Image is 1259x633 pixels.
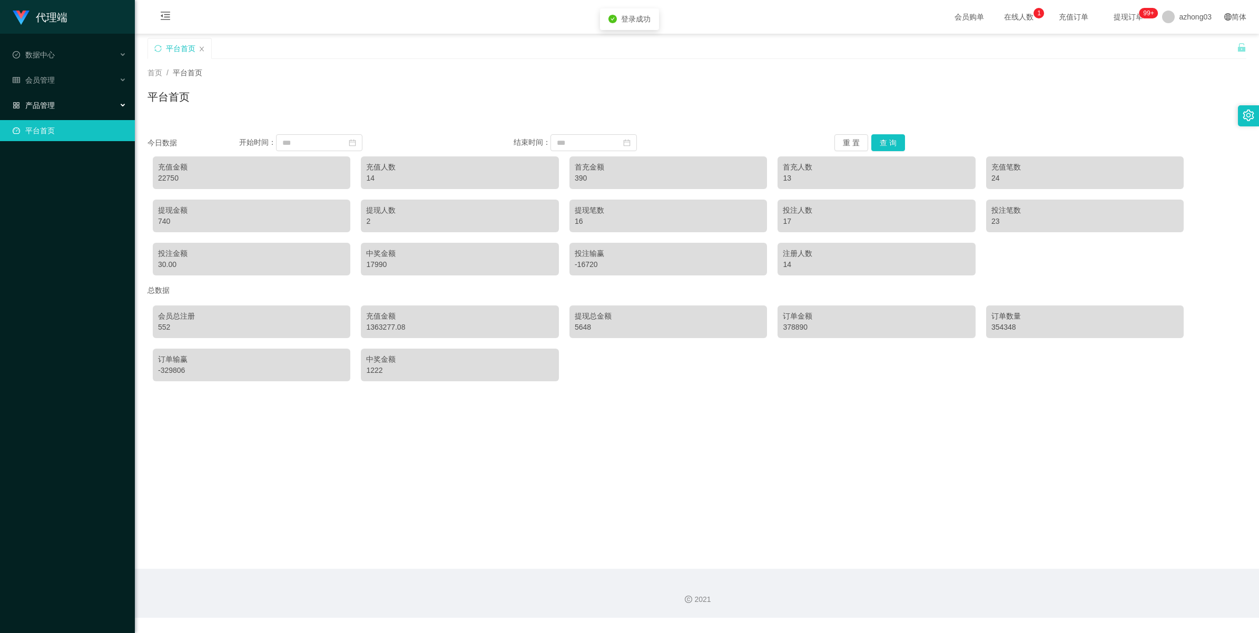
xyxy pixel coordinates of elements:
div: 充值人数 [366,162,553,173]
div: 24 [991,173,1178,184]
span: 充值订单 [1054,13,1094,21]
span: 首页 [147,68,162,77]
i: 图标: menu-fold [147,1,183,34]
i: 图标: global [1224,13,1232,21]
div: 740 [158,216,345,227]
div: 投注金额 [158,248,345,259]
div: 充值笔数 [991,162,1178,173]
div: 订单输赢 [158,354,345,365]
span: 平台首页 [173,68,202,77]
div: 充值金额 [158,162,345,173]
span: 会员管理 [13,76,55,84]
div: 总数据 [147,281,1246,300]
img: logo.9652507e.png [13,11,29,25]
div: 平台首页 [166,38,195,58]
div: 提现人数 [366,205,553,216]
div: 378890 [783,322,970,333]
i: 图标: appstore-o [13,102,20,109]
span: 数据中心 [13,51,55,59]
i: 图标: copyright [685,596,692,603]
div: 354348 [991,322,1178,333]
div: 390 [575,173,762,184]
div: 投注输赢 [575,248,762,259]
div: 投注人数 [783,205,970,216]
div: 17 [783,216,970,227]
button: 查 询 [871,134,905,151]
div: -16720 [575,259,762,270]
div: 充值金额 [366,311,553,322]
i: 图标: calendar [349,139,356,146]
i: 图标: table [13,76,20,84]
span: / [166,68,169,77]
span: 登录成功 [621,15,651,23]
div: 16 [575,216,762,227]
i: 图标: check-circle-o [13,51,20,58]
div: 中奖金额 [366,248,553,259]
div: 提现金额 [158,205,345,216]
div: 首充人数 [783,162,970,173]
div: 14 [366,173,553,184]
div: 投注笔数 [991,205,1178,216]
sup: 1 [1034,8,1044,18]
span: 产品管理 [13,101,55,110]
span: 在线人数 [999,13,1039,21]
i: 图标: calendar [623,139,631,146]
span: 开始时间： [239,138,276,146]
div: 30.00 [158,259,345,270]
div: 1363277.08 [366,322,553,333]
div: 中奖金额 [366,354,553,365]
div: 首充金额 [575,162,762,173]
i: 图标: setting [1243,110,1254,121]
div: 提现总金额 [575,311,762,322]
span: 结束时间： [514,138,550,146]
a: 代理端 [13,13,67,21]
div: 13 [783,173,970,184]
span: 提现订单 [1108,13,1148,21]
i: 图标: close [199,46,205,52]
p: 1 [1037,8,1041,18]
div: -329806 [158,365,345,376]
button: 重 置 [834,134,868,151]
a: 图标: dashboard平台首页 [13,120,126,141]
div: 22750 [158,173,345,184]
sup: 1205 [1139,8,1158,18]
div: 5648 [575,322,762,333]
h1: 平台首页 [147,89,190,105]
i: 图标: unlock [1237,43,1246,52]
div: 552 [158,322,345,333]
div: 订单数量 [991,311,1178,322]
div: 会员总注册 [158,311,345,322]
div: 17990 [366,259,553,270]
div: 2021 [143,594,1251,605]
div: 23 [991,216,1178,227]
div: 14 [783,259,970,270]
i: 图标: sync [154,45,162,52]
h1: 代理端 [36,1,67,34]
div: 注册人数 [783,248,970,259]
i: icon: check-circle [608,15,617,23]
div: 订单金额 [783,311,970,322]
div: 提现笔数 [575,205,762,216]
div: 今日数据 [147,137,239,149]
div: 2 [366,216,553,227]
div: 1222 [366,365,553,376]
